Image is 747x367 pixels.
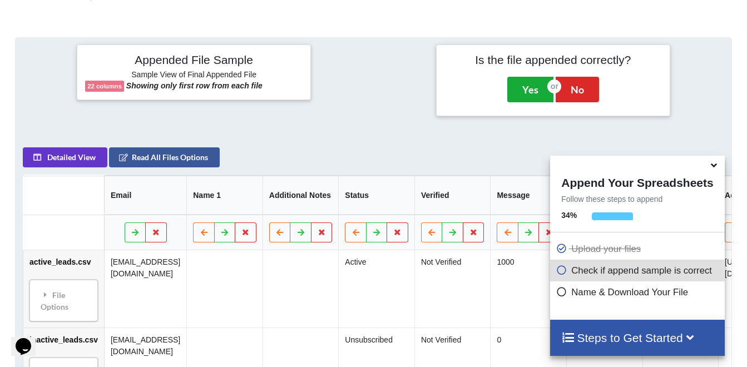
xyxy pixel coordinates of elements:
button: Detailed View [23,147,107,167]
p: Check if append sample is correct [556,264,721,277]
iframe: chat widget [11,323,47,356]
h6: Sample View of Final Appended File [85,70,303,81]
td: Not Verified [414,250,491,328]
b: 22 columns [87,83,122,90]
td: Active [338,250,414,328]
th: Verified [414,176,491,215]
th: Message [490,176,566,215]
td: active_leads.csv [23,250,104,328]
p: Name & Download Your File [556,285,721,299]
b: Showing only first row from each file [126,81,263,90]
h4: Steps to Get Started [561,331,713,345]
th: Additional Notes [263,176,339,215]
th: Status [338,176,414,215]
p: Follow these steps to append [550,194,724,205]
td: 1000 [490,250,566,328]
button: Yes [507,77,553,102]
b: 34 % [561,211,577,220]
p: Upload your files [556,242,721,256]
div: File Options [33,283,95,318]
th: Name 1 [186,176,263,215]
th: Email [104,176,186,215]
h4: Append Your Spreadsheets [550,173,724,190]
h4: Appended File Sample [85,53,303,68]
td: [EMAIL_ADDRESS][DOMAIN_NAME] [104,250,186,328]
button: No [556,77,599,102]
h4: Is the file appended correctly? [444,53,662,67]
button: Read All Files Options [109,147,220,167]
